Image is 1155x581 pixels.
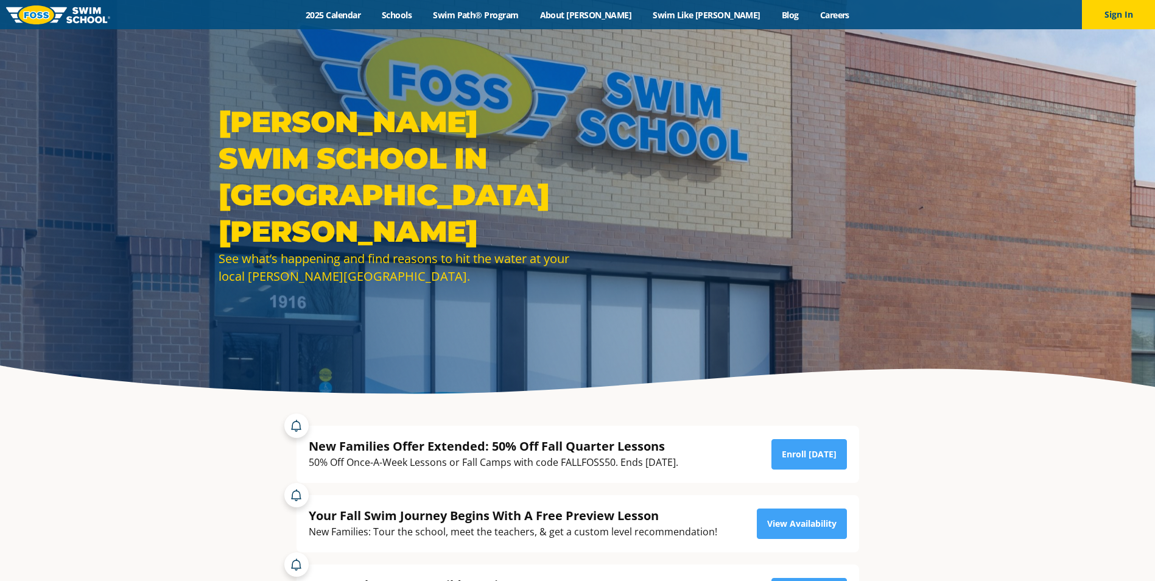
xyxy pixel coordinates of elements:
div: Your Fall Swim Journey Begins With A Free Preview Lesson [309,507,717,524]
a: View Availability [757,509,847,539]
a: 2025 Calendar [295,9,371,21]
a: Careers [809,9,860,21]
div: See what’s happening and find reasons to hit the water at your local [PERSON_NAME][GEOGRAPHIC_DATA]. [219,250,572,285]
a: Swim Like [PERSON_NAME] [642,9,771,21]
div: New Families: Tour the school, meet the teachers, & get a custom level recommendation! [309,524,717,540]
a: About [PERSON_NAME] [529,9,642,21]
a: Schools [371,9,423,21]
a: Swim Path® Program [423,9,529,21]
img: FOSS Swim School Logo [6,5,110,24]
h1: [PERSON_NAME] Swim School in [GEOGRAPHIC_DATA][PERSON_NAME] [219,104,572,250]
a: Enroll [DATE] [771,439,847,470]
div: New Families Offer Extended: 50% Off Fall Quarter Lessons [309,438,678,454]
a: Blog [771,9,809,21]
div: 50% Off Once-A-Week Lessons or Fall Camps with code FALLFOSS50. Ends [DATE]. [309,454,678,471]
